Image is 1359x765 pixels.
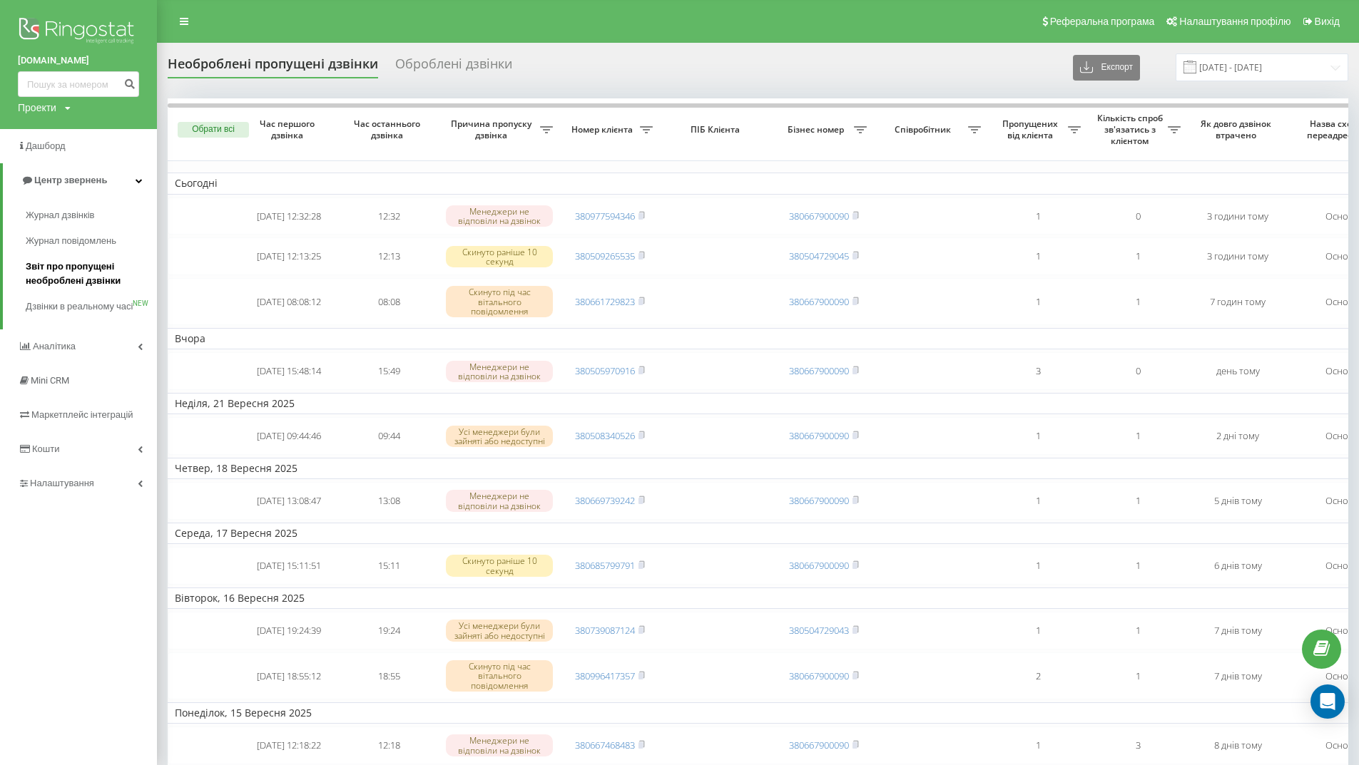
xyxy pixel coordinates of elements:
[789,494,849,507] a: 380667900090
[239,278,339,325] td: [DATE] 08:08:12
[339,417,439,455] td: 09:44
[1088,727,1188,764] td: 3
[781,124,854,135] span: Бізнес номер
[575,364,635,377] a: 380505970916
[1088,547,1188,585] td: 1
[988,352,1088,390] td: 3
[239,237,339,275] td: [DATE] 12:13:25
[1188,352,1288,390] td: день тому
[446,426,553,447] div: Усі менеджери були зайняті або недоступні
[239,612,339,650] td: [DATE] 19:24:39
[178,122,249,138] button: Обрати всі
[789,429,849,442] a: 380667900090
[339,727,439,764] td: 12:18
[988,278,1088,325] td: 1
[1188,237,1288,275] td: 3 години тому
[33,341,76,351] span: Аналiтика
[350,118,427,140] span: Час останнього дзвінка
[26,228,157,254] a: Журнал повідомлень
[1310,684,1345,719] div: Open Intercom Messenger
[789,624,849,637] a: 380504729043
[239,417,339,455] td: [DATE] 09:44:46
[789,364,849,377] a: 380667900090
[239,727,339,764] td: [DATE] 12:18:22
[988,727,1088,764] td: 1
[575,559,635,572] a: 380685799791
[1188,417,1288,455] td: 2 дні тому
[1199,118,1276,140] span: Як довго дзвінок втрачено
[26,234,116,248] span: Журнал повідомлень
[446,620,553,641] div: Усі менеджери були зайняті або недоступні
[1188,727,1288,764] td: 8 днів тому
[446,361,553,382] div: Менеджери не відповіли на дзвінок
[1088,417,1188,455] td: 1
[988,237,1088,275] td: 1
[446,660,553,692] div: Скинуто під час вітального повідомлення
[575,624,635,637] a: 380739087124
[168,56,378,78] div: Необроблені пропущені дзвінки
[1088,278,1188,325] td: 1
[881,124,968,135] span: Співробітник
[575,250,635,262] a: 380509265535
[446,555,553,576] div: Скинуто раніше 10 секунд
[239,352,339,390] td: [DATE] 15:48:14
[26,140,66,151] span: Дашборд
[575,429,635,442] a: 380508340526
[575,494,635,507] a: 380669739242
[32,443,59,454] span: Кошти
[1088,482,1188,520] td: 1
[395,56,512,78] div: Оброблені дзвінки
[339,278,439,325] td: 08:08
[1088,612,1188,650] td: 1
[1088,237,1188,275] td: 1
[1095,113,1168,146] span: Кількість спроб зв'язатись з клієнтом
[239,652,339,699] td: [DATE] 18:55:12
[1179,16,1291,27] span: Налаштування профілю
[26,299,133,314] span: Дзвінки в реальному часі
[988,547,1088,585] td: 1
[31,409,133,420] span: Маркетплейс інтеграцій
[988,197,1088,235] td: 1
[1073,55,1140,81] button: Експорт
[575,669,635,682] a: 380996417357
[18,14,139,50] img: Ringostat logo
[446,734,553,756] div: Менеджери не відповіли на дзвінок
[18,101,56,115] div: Проекти
[26,294,157,319] a: Дзвінки в реальному часіNEW
[1088,652,1188,699] td: 1
[789,250,849,262] a: 380504729045
[446,286,553,317] div: Скинуто під час вітального повідомлення
[567,124,640,135] span: Номер клієнта
[18,53,139,68] a: [DOMAIN_NAME]
[34,175,107,185] span: Центр звернень
[1188,482,1288,520] td: 5 днів тому
[575,295,635,308] a: 380661729823
[446,246,553,267] div: Скинуто раніше 10 секунд
[789,669,849,682] a: 380667900090
[446,118,540,140] span: Причина пропуску дзвінка
[339,482,439,520] td: 13:08
[239,197,339,235] td: [DATE] 12:32:28
[575,210,635,222] a: 380977594346
[789,559,849,572] a: 380667900090
[988,482,1088,520] td: 1
[1188,612,1288,650] td: 7 днів тому
[31,375,69,386] span: Mini CRM
[339,197,439,235] td: 12:32
[26,208,94,222] span: Журнал дзвінків
[1088,197,1188,235] td: 0
[339,652,439,699] td: 18:55
[575,739,635,751] a: 380667468483
[1188,278,1288,325] td: 7 годин тому
[1050,16,1155,27] span: Реферальна програма
[339,237,439,275] td: 12:13
[3,163,157,197] a: Центр звернень
[239,482,339,520] td: [DATE] 13:08:47
[26,202,157,228] a: Журнал дзвінків
[672,124,762,135] span: ПІБ Клієнта
[1188,652,1288,699] td: 7 днів тому
[789,210,849,222] a: 380667900090
[988,612,1088,650] td: 1
[26,260,150,288] span: Звіт про пропущені необроблені дзвінки
[339,612,439,650] td: 19:24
